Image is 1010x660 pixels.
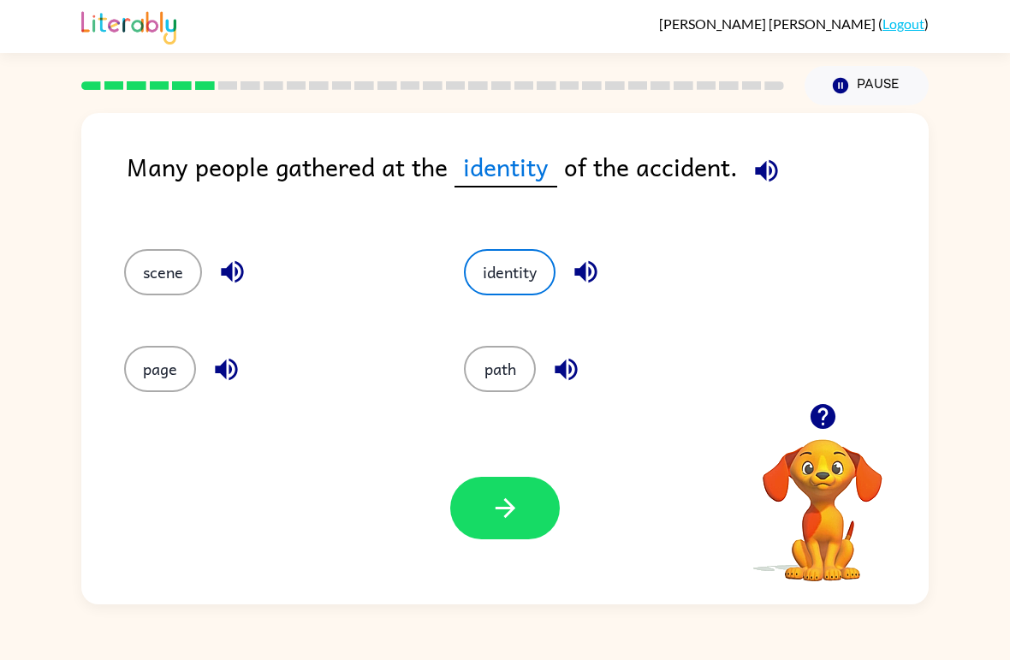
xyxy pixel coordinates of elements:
button: path [464,346,536,392]
button: page [124,346,196,392]
span: [PERSON_NAME] [PERSON_NAME] [659,15,878,32]
video: Your browser must support playing .mp4 files to use Literably. Please try using another browser. [737,413,908,584]
span: identity [454,147,557,187]
a: Logout [882,15,924,32]
div: Many people gathered at the of the accident. [127,147,929,215]
button: scene [124,249,202,295]
button: Pause [805,66,929,105]
button: identity [464,249,555,295]
img: Literably [81,7,176,45]
div: ( ) [659,15,929,32]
